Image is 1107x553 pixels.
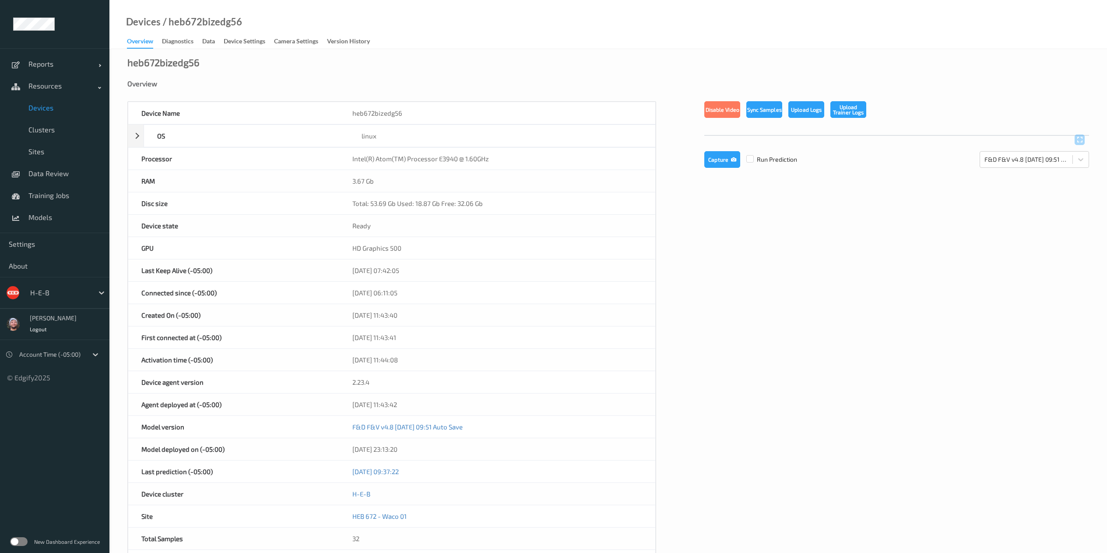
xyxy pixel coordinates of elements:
[327,35,379,48] a: Version History
[339,371,656,393] div: 2.23.4
[128,371,339,393] div: Device agent version
[202,35,224,48] a: Data
[339,259,656,281] div: [DATE] 07:42:05
[339,438,656,460] div: [DATE] 23:13:20
[339,349,656,371] div: [DATE] 11:44:08
[128,438,339,460] div: Model deployed on (-05:00)
[788,101,824,118] button: Upload Logs
[128,393,339,415] div: Agent deployed at (-05:00)
[128,215,339,237] div: Device state
[352,468,399,475] a: [DATE] 09:37:22
[162,37,193,48] div: Diagnostics
[128,124,656,147] div: OSlinux
[339,192,656,214] div: Total: 53.69 Gb Used: 18.87 Gb Free: 32.06 Gb
[128,192,339,214] div: Disc size
[339,215,656,237] div: Ready
[339,237,656,259] div: HD Graphics 500
[339,528,656,549] div: 32
[339,304,656,326] div: [DATE] 11:43:40
[127,58,200,67] div: heb672bizedg56
[274,35,327,48] a: Camera Settings
[127,79,1089,88] div: Overview
[352,512,407,520] a: HEB 672 - Waco 01
[128,483,339,505] div: Device cluster
[128,304,339,326] div: Created On (-05:00)
[161,18,242,26] div: / heb672bizedg56
[128,505,339,527] div: Site
[128,102,339,124] div: Device Name
[128,170,339,192] div: RAM
[128,148,339,170] div: Processor
[348,125,655,147] div: linux
[128,349,339,371] div: Activation time (-05:00)
[144,125,348,147] div: OS
[352,423,463,431] a: F&D F&V v4.8 [DATE] 09:51 Auto Save
[339,326,656,348] div: [DATE] 11:43:41
[339,393,656,415] div: [DATE] 11:43:42
[339,282,656,304] div: [DATE] 06:11:05
[704,151,740,168] button: Capture
[352,490,370,498] a: H-E-B
[830,101,866,118] button: Upload Trainer Logs
[274,37,318,48] div: Camera Settings
[128,259,339,281] div: Last Keep Alive (-05:00)
[704,101,740,118] button: Disable Video
[128,282,339,304] div: Connected since (-05:00)
[202,37,215,48] div: Data
[224,37,265,48] div: Device Settings
[224,35,274,48] a: Device Settings
[128,416,339,438] div: Model version
[339,148,656,170] div: Intel(R) Atom(TM) Processor E3940 @ 1.60GHz
[162,35,202,48] a: Diagnostics
[128,461,339,482] div: Last prediction (-05:00)
[126,18,161,26] a: Devices
[127,37,153,49] div: Overview
[339,102,656,124] div: heb672bizedg56
[740,155,797,164] span: Run Prediction
[127,35,162,49] a: Overview
[128,528,339,549] div: Total Samples
[327,37,370,48] div: Version History
[746,101,782,118] button: Sync Samples
[339,170,656,192] div: 3.67 Gb
[128,326,339,348] div: First connected at (-05:00)
[128,237,339,259] div: GPU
